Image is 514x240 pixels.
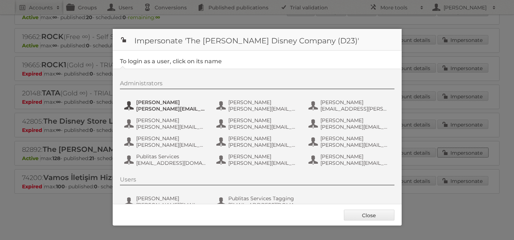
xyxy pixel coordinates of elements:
h1: Impersonate 'The [PERSON_NAME] Disney Company (D23)' [113,29,402,51]
span: [PERSON_NAME] [320,99,390,106]
span: [PERSON_NAME] [136,99,206,106]
button: [PERSON_NAME] [PERSON_NAME][EMAIL_ADDRESS][PERSON_NAME][DOMAIN_NAME] [216,116,301,131]
button: [PERSON_NAME] [PERSON_NAME][EMAIL_ADDRESS][PERSON_NAME][DOMAIN_NAME] [124,134,208,149]
span: [PERSON_NAME] [228,135,298,142]
span: [PERSON_NAME][EMAIL_ADDRESS][PERSON_NAME][DOMAIN_NAME] [320,142,390,148]
legend: To login as a user, click on its name [120,58,222,65]
span: [PERSON_NAME][EMAIL_ADDRESS][PERSON_NAME][DOMAIN_NAME] [228,142,298,148]
button: [PERSON_NAME] [PERSON_NAME][EMAIL_ADDRESS][PERSON_NAME][DOMAIN_NAME] [124,116,208,131]
button: [PERSON_NAME] [PERSON_NAME][EMAIL_ADDRESS][PERSON_NAME][DOMAIN_NAME] [216,134,301,149]
span: [PERSON_NAME][EMAIL_ADDRESS][DOMAIN_NAME] [228,106,298,112]
span: [PERSON_NAME] [136,195,206,202]
span: [PERSON_NAME][EMAIL_ADDRESS][PERSON_NAME][DOMAIN_NAME] [228,124,298,130]
span: [PERSON_NAME] [320,117,390,124]
div: Users [120,176,394,185]
span: [EMAIL_ADDRESS][DOMAIN_NAME] [136,160,206,166]
span: [PERSON_NAME] [228,99,298,106]
span: [PERSON_NAME] [320,153,390,160]
button: [PERSON_NAME] [PERSON_NAME][EMAIL_ADDRESS][PERSON_NAME][DOMAIN_NAME] [308,153,393,167]
button: [PERSON_NAME] [PERSON_NAME][EMAIL_ADDRESS][DOMAIN_NAME] [308,116,393,131]
span: [PERSON_NAME][EMAIL_ADDRESS][PERSON_NAME][DOMAIN_NAME] [136,142,206,148]
span: Publitas Services [136,153,206,160]
a: Close [344,210,394,220]
span: [PERSON_NAME] [228,117,298,124]
span: [PERSON_NAME][EMAIL_ADDRESS][PERSON_NAME][DOMAIN_NAME] [136,202,206,208]
button: [PERSON_NAME] [PERSON_NAME][EMAIL_ADDRESS][PERSON_NAME][DOMAIN_NAME] [124,98,208,113]
span: [PERSON_NAME] [136,135,206,142]
span: [EMAIL_ADDRESS][PERSON_NAME][DOMAIN_NAME] [320,106,390,112]
span: [PERSON_NAME][EMAIL_ADDRESS][DOMAIN_NAME] [320,124,390,130]
span: [EMAIL_ADDRESS][DOMAIN_NAME] [228,202,298,208]
button: [PERSON_NAME] [PERSON_NAME][EMAIL_ADDRESS][PERSON_NAME][DOMAIN_NAME] [124,194,208,209]
div: Administrators [120,80,394,89]
span: [PERSON_NAME][EMAIL_ADDRESS][PERSON_NAME][DOMAIN_NAME] [320,160,390,166]
span: [PERSON_NAME][EMAIL_ADDRESS][PERSON_NAME][DOMAIN_NAME] [136,106,206,112]
span: [PERSON_NAME] [320,135,390,142]
button: [PERSON_NAME] [PERSON_NAME][EMAIL_ADDRESS][PERSON_NAME][DOMAIN_NAME] [308,134,393,149]
button: Publitas Services [EMAIL_ADDRESS][DOMAIN_NAME] [124,153,208,167]
span: [PERSON_NAME] [136,117,206,124]
span: [PERSON_NAME] [228,153,298,160]
button: [PERSON_NAME] [PERSON_NAME][EMAIL_ADDRESS][DOMAIN_NAME] [216,98,301,113]
span: Publitas Services Tagging [228,195,298,202]
button: Publitas Services Tagging [EMAIL_ADDRESS][DOMAIN_NAME] [216,194,301,209]
button: [PERSON_NAME] [EMAIL_ADDRESS][PERSON_NAME][DOMAIN_NAME] [308,98,393,113]
span: [PERSON_NAME][EMAIL_ADDRESS][PERSON_NAME][DOMAIN_NAME] [136,124,206,130]
button: [PERSON_NAME] [PERSON_NAME][EMAIL_ADDRESS][PERSON_NAME][DOMAIN_NAME] [216,153,301,167]
span: [PERSON_NAME][EMAIL_ADDRESS][PERSON_NAME][DOMAIN_NAME] [228,160,298,166]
